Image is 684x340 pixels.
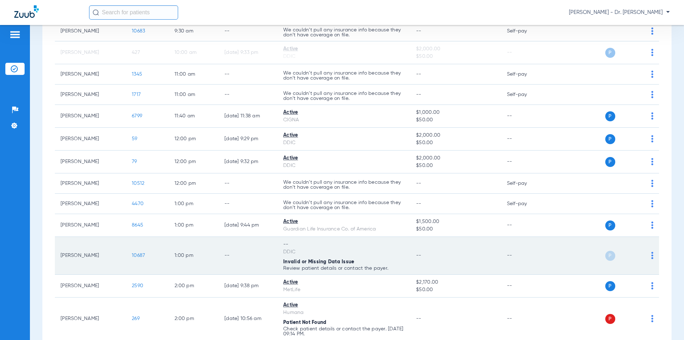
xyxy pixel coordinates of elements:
[605,251,615,261] span: P
[169,85,219,105] td: 11:00 AM
[416,201,421,206] span: --
[132,253,145,258] span: 10687
[93,9,99,16] img: Search Icon
[169,128,219,151] td: 12:00 PM
[132,181,144,186] span: 10512
[651,222,653,229] img: group-dot-blue.svg
[219,41,278,64] td: [DATE] 9:33 PM
[605,134,615,144] span: P
[501,173,549,194] td: Self-pay
[132,29,145,34] span: 10683
[651,282,653,289] img: group-dot-blue.svg
[169,275,219,298] td: 2:00 PM
[283,200,405,210] p: We couldn’t pull any insurance info because they don’t have coverage on file.
[416,139,495,147] span: $50.00
[132,201,144,206] span: 4470
[169,21,219,41] td: 9:30 AM
[132,316,140,321] span: 269
[416,154,495,162] span: $2,000.00
[501,194,549,214] td: Self-pay
[501,237,549,275] td: --
[169,237,219,275] td: 1:00 PM
[416,132,495,139] span: $2,000.00
[283,320,326,325] span: Patient Not Found
[651,91,653,98] img: group-dot-blue.svg
[132,50,140,55] span: 427
[651,135,653,142] img: group-dot-blue.svg
[55,64,126,85] td: [PERSON_NAME]
[55,173,126,194] td: [PERSON_NAME]
[219,173,278,194] td: --
[283,139,405,147] div: DDIC
[416,162,495,169] span: $50.00
[169,194,219,214] td: 1:00 PM
[416,225,495,233] span: $50.00
[283,180,405,190] p: We couldn’t pull any insurance info because they don’t have coverage on file.
[651,180,653,187] img: group-dot-blue.svg
[501,105,549,128] td: --
[219,85,278,105] td: --
[55,85,126,105] td: [PERSON_NAME]
[416,29,421,34] span: --
[605,314,615,324] span: P
[648,306,684,340] iframe: Chat Widget
[132,92,141,97] span: 1717
[169,214,219,237] td: 1:00 PM
[605,48,615,58] span: P
[219,237,278,275] td: --
[132,283,143,288] span: 2590
[283,286,405,294] div: MetLife
[219,21,278,41] td: --
[132,113,142,118] span: 6799
[283,301,405,309] div: Active
[132,136,138,141] span: 59
[651,252,653,259] img: group-dot-blue.svg
[55,194,126,214] td: [PERSON_NAME]
[132,72,142,77] span: 1345
[89,5,178,20] input: Search for patients
[283,27,405,37] p: We couldn’t pull any insurance info because they don’t have coverage on file.
[55,21,126,41] td: [PERSON_NAME]
[283,71,405,81] p: We couldn’t pull any insurance info because they don’t have coverage on file.
[283,162,405,169] div: DDIC
[416,253,421,258] span: --
[55,105,126,128] td: [PERSON_NAME]
[416,109,495,116] span: $1,000.00
[569,9,670,16] span: [PERSON_NAME] - Dr. [PERSON_NAME]
[651,112,653,120] img: group-dot-blue.svg
[501,151,549,173] td: --
[605,111,615,121] span: P
[501,128,549,151] td: --
[651,158,653,165] img: group-dot-blue.svg
[55,41,126,64] td: [PERSON_NAME]
[416,72,421,77] span: --
[169,173,219,194] td: 12:00 PM
[416,92,421,97] span: --
[416,181,421,186] span: --
[501,214,549,237] td: --
[55,275,126,298] td: [PERSON_NAME]
[501,41,549,64] td: --
[132,159,137,164] span: 79
[219,275,278,298] td: [DATE] 9:38 PM
[283,279,405,286] div: Active
[283,109,405,116] div: Active
[416,53,495,60] span: $50.00
[501,64,549,85] td: Self-pay
[283,225,405,233] div: Guardian Life Insurance Co. of America
[219,214,278,237] td: [DATE] 9:44 PM
[169,64,219,85] td: 11:00 AM
[651,49,653,56] img: group-dot-blue.svg
[605,220,615,230] span: P
[501,21,549,41] td: Self-pay
[283,326,405,336] p: Check patient details or contact the payer. [DATE] 09:14 PM.
[169,41,219,64] td: 10:00 AM
[219,128,278,151] td: [DATE] 9:29 PM
[219,151,278,173] td: [DATE] 9:32 PM
[416,218,495,225] span: $1,500.00
[9,30,21,39] img: hamburger-icon
[283,154,405,162] div: Active
[651,27,653,35] img: group-dot-blue.svg
[55,214,126,237] td: [PERSON_NAME]
[416,286,495,294] span: $50.00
